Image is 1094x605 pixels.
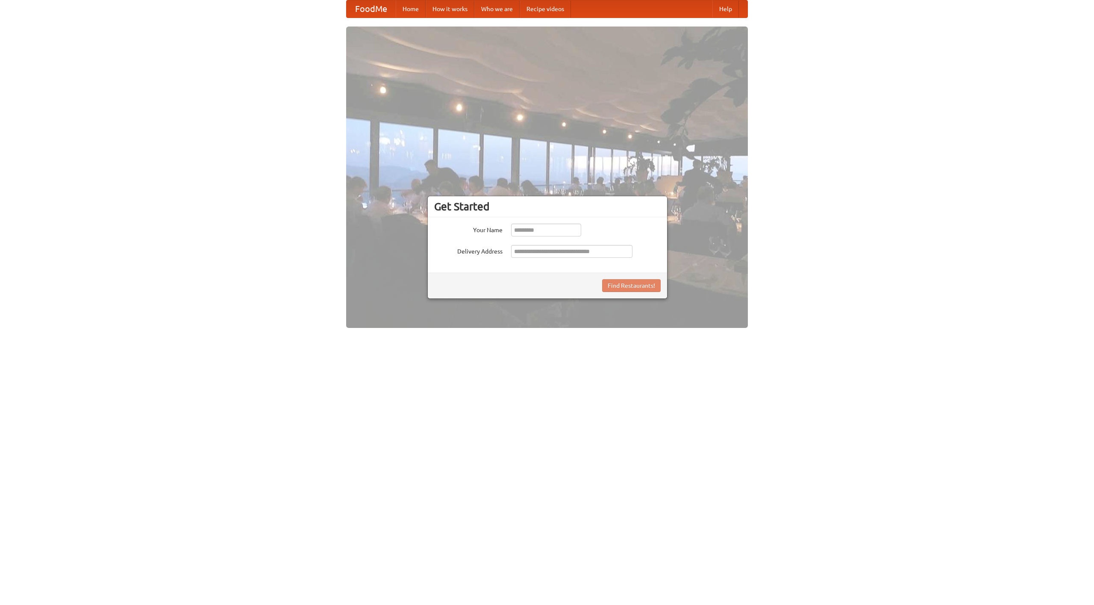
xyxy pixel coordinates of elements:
a: FoodMe [347,0,396,18]
a: Recipe videos [520,0,571,18]
label: Your Name [434,224,503,234]
label: Delivery Address [434,245,503,256]
a: Help [712,0,739,18]
button: Find Restaurants! [602,279,661,292]
h3: Get Started [434,200,661,213]
a: Home [396,0,426,18]
a: How it works [426,0,474,18]
a: Who we are [474,0,520,18]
